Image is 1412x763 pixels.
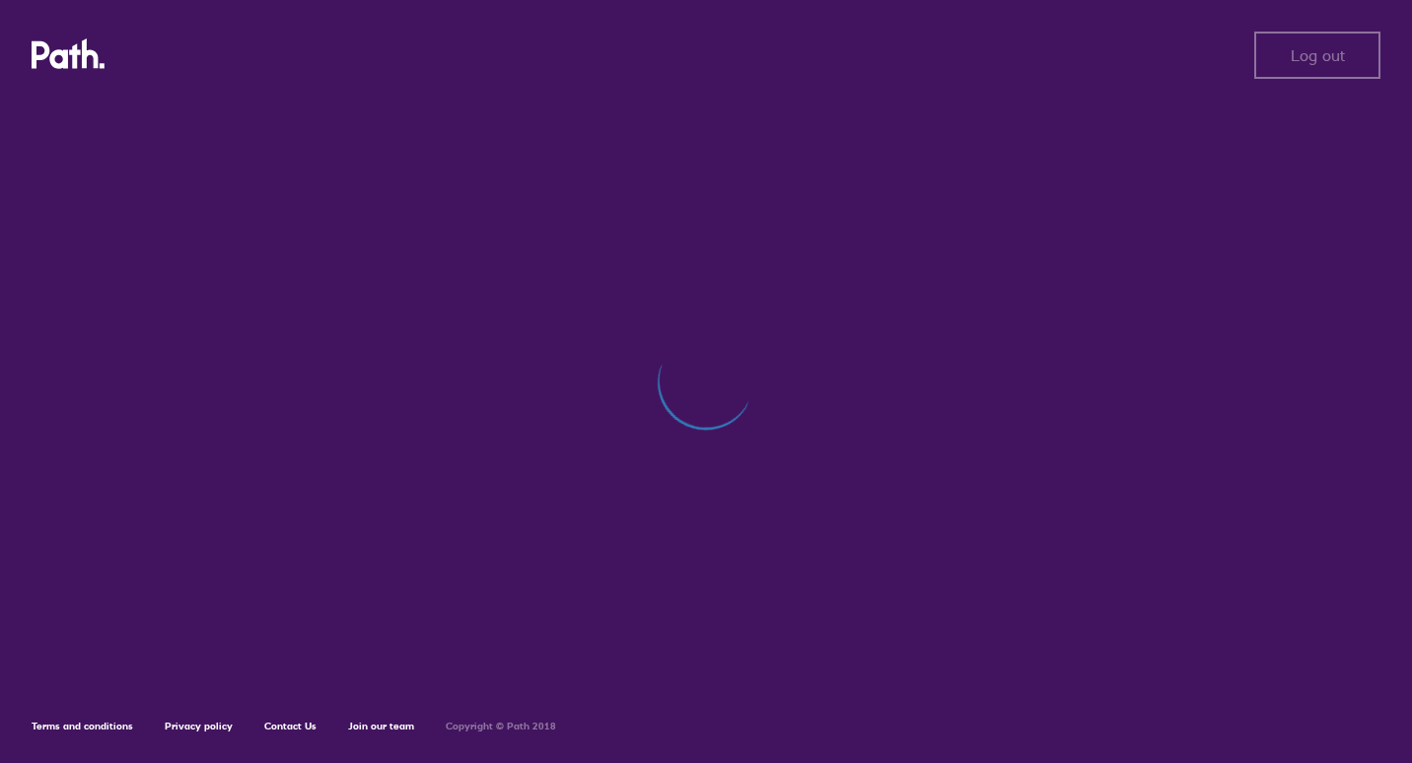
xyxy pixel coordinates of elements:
[32,720,133,732] a: Terms and conditions
[1254,32,1380,79] button: Log out
[1291,46,1345,64] span: Log out
[264,720,317,732] a: Contact Us
[446,721,556,732] h6: Copyright © Path 2018
[165,720,233,732] a: Privacy policy
[348,720,414,732] a: Join our team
